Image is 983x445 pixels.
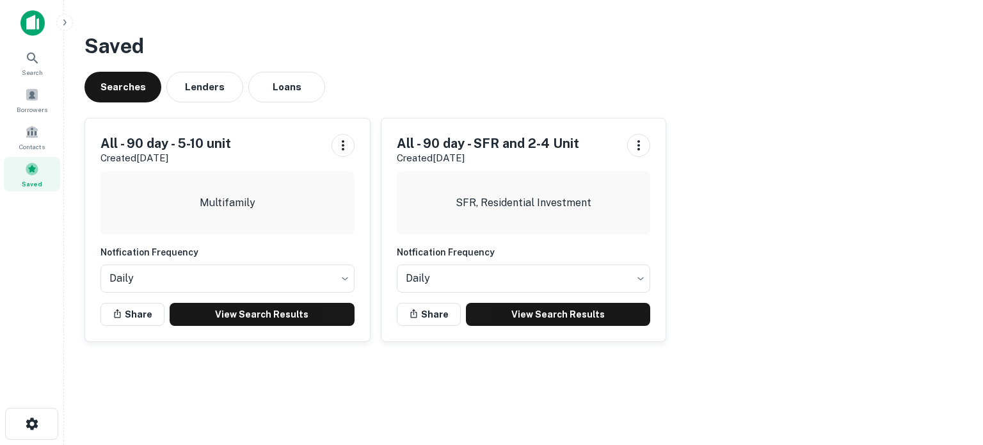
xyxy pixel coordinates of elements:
iframe: Chat Widget [919,343,983,404]
button: Lenders [166,72,243,102]
p: Created [DATE] [100,150,231,166]
h5: All - 90 day - 5-10 unit [100,134,231,153]
a: Search [4,45,60,80]
button: Share [100,303,164,326]
span: Saved [22,179,42,189]
button: Share [397,303,461,326]
a: Saved [4,157,60,191]
a: Contacts [4,120,60,154]
h3: Saved [84,31,963,61]
p: Multifamily [200,195,255,211]
a: View Search Results [466,303,651,326]
span: Contacts [19,142,45,152]
button: Searches [84,72,161,102]
p: Created [DATE] [397,150,579,166]
div: Without label [397,261,651,296]
img: capitalize-icon.png [20,10,45,36]
div: Without label [100,261,355,296]
button: Loans [248,72,325,102]
a: View Search Results [170,303,355,326]
p: SFR, Residential Investment [456,195,591,211]
h5: All - 90 day - SFR and 2-4 Unit [397,134,579,153]
span: Search [22,67,43,77]
a: Borrowers [4,83,60,117]
h6: Notfication Frequency [100,245,355,259]
h6: Notfication Frequency [397,245,651,259]
span: Borrowers [17,104,47,115]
